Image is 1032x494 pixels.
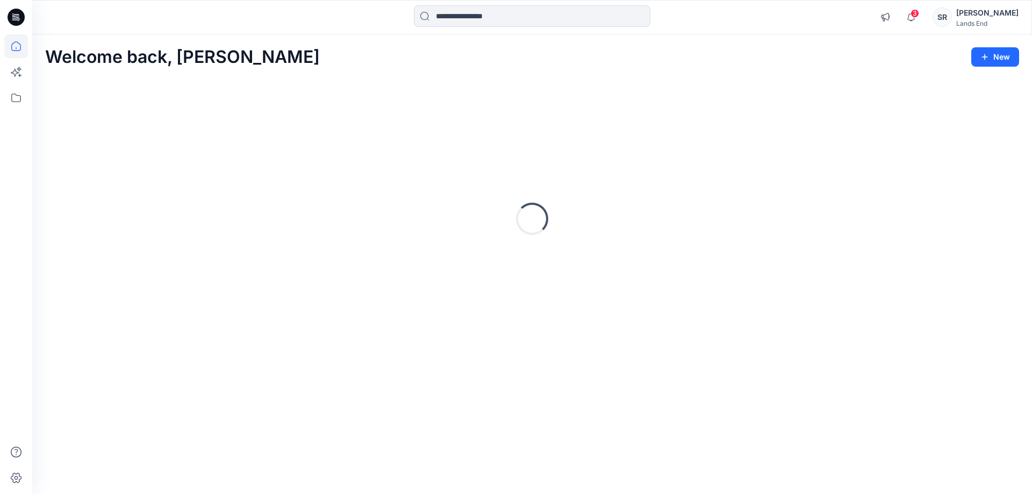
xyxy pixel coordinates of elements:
[956,19,1019,27] div: Lands End
[971,47,1019,67] button: New
[911,9,919,18] span: 3
[956,6,1019,19] div: [PERSON_NAME]
[45,47,320,67] h2: Welcome back, [PERSON_NAME]
[933,8,952,27] div: SR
